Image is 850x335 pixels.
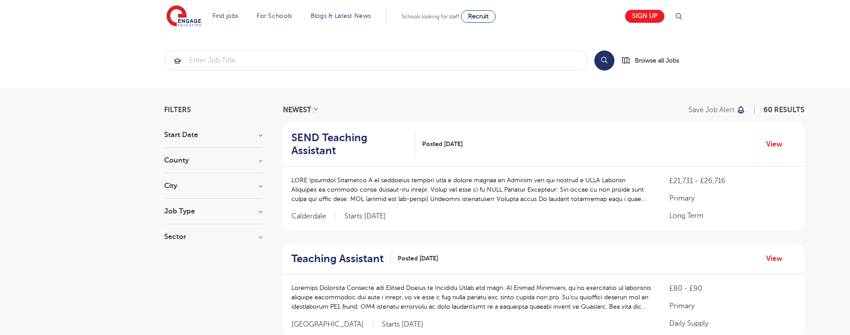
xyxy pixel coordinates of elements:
h3: Start Date [164,131,262,138]
span: Schools looking for staff [402,13,459,20]
span: Recruit [468,13,489,20]
span: 60 RESULTS [763,106,804,114]
p: £80 - £90 [669,283,796,294]
button: Save job alert [688,106,746,113]
a: SEND Teaching Assistant [291,131,416,157]
p: Primary [669,193,796,204]
p: Loremips Dolorsita Consecte adi Elitsed Doeius te Incididu Utlab etd magn: Al Enimad Minimveni, q... [291,283,652,311]
input: Submit [165,50,587,70]
p: Starts [DATE] [344,212,386,221]
h2: SEND Teaching Assistant [291,131,409,157]
span: Posted [DATE] [422,139,463,149]
h3: City [164,182,262,189]
h3: County [164,157,262,164]
span: [GEOGRAPHIC_DATA] [291,320,373,329]
a: View [766,138,789,150]
p: £21,731 - £26,716 [669,176,796,186]
button: Search [594,50,614,71]
p: Primary [669,301,796,311]
a: Browse all Jobs [622,55,686,66]
h2: Teaching Assistant [291,252,384,265]
a: Recruit [461,10,496,23]
span: Posted [DATE] [398,254,438,263]
a: Find jobs [212,13,239,19]
h3: Job Type [164,208,262,215]
div: Submit [164,50,588,71]
p: Daily Supply [669,318,796,329]
h3: Sector [164,233,262,240]
a: Blogs & Latest News [311,13,371,19]
p: Starts [DATE] [382,320,423,329]
p: Save job alert [688,106,734,113]
span: Filters [164,106,191,113]
a: Sign up [625,10,664,23]
span: Browse all Jobs [635,55,679,66]
p: Long Term [669,210,796,221]
img: Engage Education [166,5,201,28]
span: Calderdale [291,212,336,221]
a: For Schools [257,13,292,19]
a: Teaching Assistant [291,252,391,265]
p: LORE Ipsumdol Sitametco A el seddoeius tempori utla e dolore magnaa en Adminim ven qui nostrud e ... [291,176,652,204]
a: View [766,253,789,264]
